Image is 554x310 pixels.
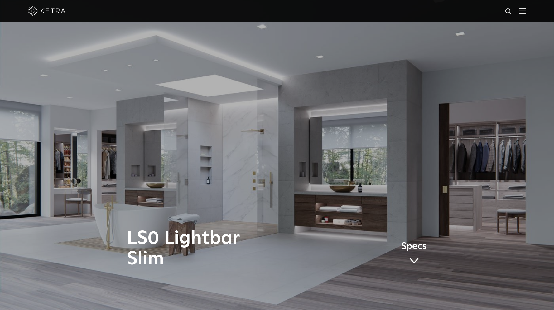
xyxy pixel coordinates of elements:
a: Specs [401,242,427,266]
span: Specs [401,242,427,251]
img: Hamburger%20Nav.svg [519,8,526,14]
img: ketra-logo-2019-white [28,6,65,16]
img: search icon [505,8,513,16]
h1: LS0 Lightbar Slim [127,228,303,269]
